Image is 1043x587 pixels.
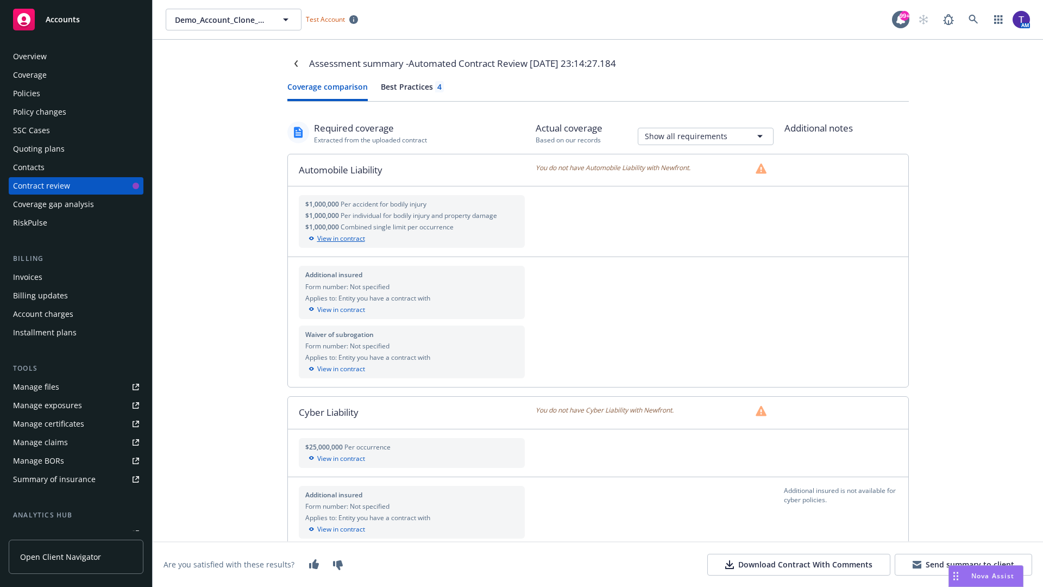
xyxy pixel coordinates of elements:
span: Open Client Navigator [20,551,101,563]
div: Account charges [13,305,73,323]
div: Analytics hub [9,510,143,521]
div: Manage files [13,378,59,396]
div: Billing [9,253,143,264]
div: Cyber Liability [288,397,536,428]
a: Manage claims [9,434,143,451]
a: Account charges [9,305,143,323]
div: Extracted from the uploaded contract [314,135,427,145]
div: RiskPulse [13,214,47,232]
button: Coverage comparison [287,81,368,101]
span: Per accident for bodily injury [341,199,426,209]
div: Coverage gap analysis [13,196,94,213]
a: Search [963,9,984,30]
button: Demo_Account_Clone_QA_CR_Tests_Client [166,9,301,30]
div: Applies to: Entity you have a contract with [305,513,519,522]
div: View in contract [305,524,519,534]
div: Send summary to client [913,559,1014,570]
a: Installment plans [9,324,143,341]
div: Installment plans [13,324,77,341]
div: 4 [437,81,442,92]
div: Summary of insurance [13,471,96,488]
a: Overview [9,48,143,65]
span: Manage exposures [9,397,143,414]
div: View in contract [305,305,519,315]
div: Required coverage [314,121,427,135]
a: Navigate back [287,55,305,72]
a: Invoices [9,268,143,286]
button: Send summary to client [895,554,1032,576]
span: Per individual for bodily injury and property damage [341,211,497,220]
div: Manage exposures [13,397,82,414]
div: Applies to: Entity you have a contract with [305,293,519,303]
div: Applies to: Entity you have a contract with [305,353,519,362]
div: View in contract [305,364,519,374]
a: Switch app [988,9,1009,30]
span: Nova Assist [971,571,1014,580]
div: Form number: Not specified [305,282,519,291]
a: Manage certificates [9,415,143,433]
a: Manage BORs [9,452,143,470]
span: Combined single limit per occurrence [341,222,454,232]
span: Test Account [301,14,362,25]
button: Download Contract With Comments [707,554,890,576]
a: Quoting plans [9,140,143,158]
div: Additional insured is not available for cyber policies. [784,486,908,539]
a: Report a Bug [938,9,959,30]
div: Loss summary generator [13,525,103,542]
a: Contract review [9,177,143,195]
div: Additional insured [305,270,519,279]
span: $25,000,000 [305,442,344,452]
div: Based on our records [536,135,602,145]
div: Quoting plans [13,140,65,158]
a: Coverage [9,66,143,84]
div: Waiver of subrogation [305,330,519,339]
div: Contacts [13,159,45,176]
a: Start snowing [913,9,934,30]
a: Contacts [9,159,143,176]
a: Accounts [9,4,143,35]
div: Actual coverage [536,121,602,135]
div: Additional notes [784,121,909,135]
a: Loss summary generator [9,525,143,542]
span: $1,000,000 [305,199,341,209]
div: Billing updates [13,287,68,304]
div: Form number: Not specified [305,341,519,351]
div: Manage BORs [13,452,64,470]
a: Policies [9,85,143,102]
div: Drag to move [949,566,963,586]
div: SSC Cases [13,122,50,139]
div: Policy changes [13,103,66,121]
div: Download Contract With Comments [725,559,872,570]
a: Summary of insurance [9,471,143,488]
a: SSC Cases [9,122,143,139]
a: RiskPulse [9,214,143,232]
a: Manage files [9,378,143,396]
span: Demo_Account_Clone_QA_CR_Tests_Client [175,14,269,26]
a: Billing updates [9,287,143,304]
a: Policy changes [9,103,143,121]
div: Additional insured [305,490,519,499]
div: Form number: Not specified [305,502,519,511]
div: Automobile Liability [288,154,536,186]
div: Overview [13,48,47,65]
div: Are you satisfied with these results? [164,559,294,571]
div: Coverage [13,66,47,84]
div: Assessment summary - Automated Contract Review [DATE] 23:14:27.184 [309,57,616,71]
div: Contract review [13,177,70,195]
div: View in contract [305,454,519,464]
div: Best Practices [381,81,444,92]
div: Tools [9,363,143,374]
div: View in contract [305,234,519,243]
span: You do not have Automobile Liability with Newfront. [536,163,690,174]
div: Invoices [13,268,42,286]
div: Manage claims [13,434,68,451]
span: $1,000,000 [305,222,341,232]
div: Policies [13,85,40,102]
img: photo [1013,11,1030,28]
a: Coverage gap analysis [9,196,143,213]
span: You do not have Cyber Liability with Newfront. [536,405,674,416]
div: 99+ [900,11,909,21]
button: Nova Assist [948,565,1023,587]
div: Manage certificates [13,415,84,433]
span: Accounts [46,15,80,24]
